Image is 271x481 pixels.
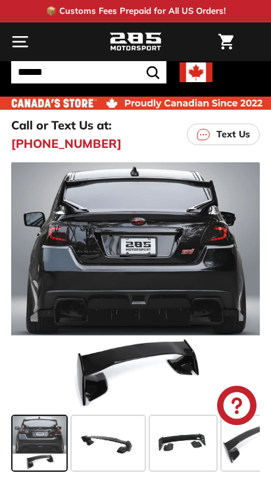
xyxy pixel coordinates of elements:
[213,386,260,428] inbox-online-store-chat: Shopify online store chat
[11,61,166,83] input: Search
[187,124,260,145] a: Text Us
[11,116,112,134] p: Call or Text Us at:
[46,5,226,18] p: 📦 Customs Fees Prepaid for All US Orders!
[216,127,250,141] p: Text Us
[11,135,122,152] a: [PHONE_NUMBER]
[109,31,162,53] img: Logo_285_Motorsport_areodynamics_components
[212,23,240,60] a: Cart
